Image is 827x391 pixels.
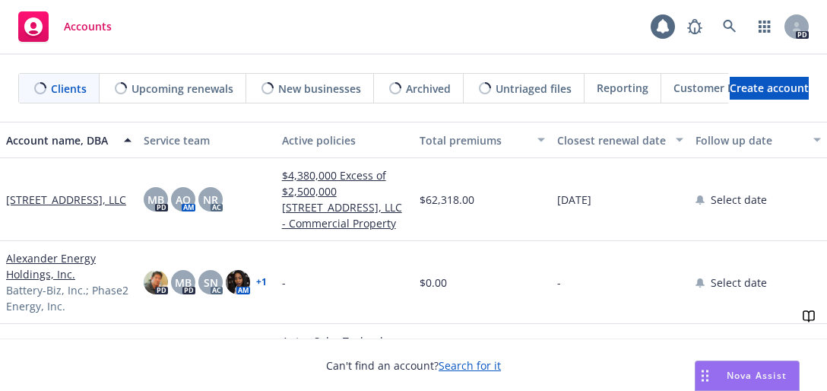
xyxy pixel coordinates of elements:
[282,167,407,199] a: $4,380,000 Excess of $2,500,000
[204,275,218,291] span: SN
[711,192,767,208] span: Select date
[6,282,131,314] span: Battery-Biz, Inc.; Phase2 Energy, Inc.
[326,358,501,374] span: Can't find an account?
[551,122,689,158] button: Closest renewal date
[226,270,250,294] img: photo
[203,192,218,208] span: NR
[439,358,501,373] a: Search for it
[730,77,809,100] a: Create account
[557,192,591,208] span: [DATE]
[282,132,407,148] div: Active policies
[696,361,715,390] div: Drag to move
[175,275,192,291] span: MB
[695,361,800,391] button: Nova Assist
[64,21,112,33] span: Accounts
[144,132,269,148] div: Service team
[673,80,776,96] span: Customer Directory
[496,81,572,97] span: Untriaged files
[138,122,275,158] button: Service team
[406,81,451,97] span: Archived
[730,74,809,103] span: Create account
[131,81,233,97] span: Upcoming renewals
[557,132,666,148] div: Closest renewal date
[413,122,551,158] button: Total premiums
[6,192,126,208] a: [STREET_ADDRESS], LLC
[282,275,286,291] span: -
[6,250,131,282] a: Alexander Energy Holdings, Inc.
[597,80,648,96] span: Reporting
[276,122,413,158] button: Active policies
[727,369,787,382] span: Nova Assist
[420,132,528,148] div: Total premiums
[696,132,804,148] div: Follow up date
[282,199,407,231] a: [STREET_ADDRESS], LLC - Commercial Property
[680,11,710,42] a: Report a Bug
[715,11,745,42] a: Search
[6,132,115,148] div: Account name, DBA
[557,275,561,291] span: -
[278,81,361,97] span: New businesses
[282,333,407,365] a: Aptos Solar Technology LLC - Surety Bond
[420,275,447,291] span: $0.00
[749,11,780,42] a: Switch app
[420,192,474,208] span: $62,318.00
[51,81,87,97] span: Clients
[689,122,827,158] button: Follow up date
[12,5,118,48] a: Accounts
[147,192,164,208] span: MB
[144,270,168,294] img: photo
[176,192,191,208] span: AO
[256,278,267,287] a: + 1
[711,275,767,291] span: Select date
